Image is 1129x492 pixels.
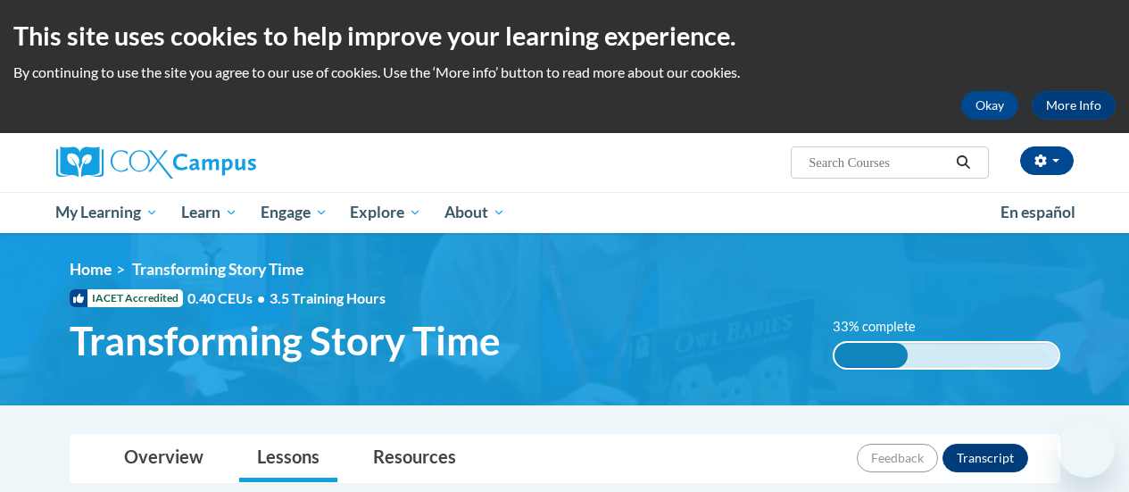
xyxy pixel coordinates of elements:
span: Explore [350,202,421,223]
img: Cox Campus [56,146,256,179]
a: Engage [249,192,339,233]
span: Transforming Story Time [132,260,303,279]
span: My Learning [55,202,158,223]
a: More Info [1032,91,1116,120]
a: En español [989,194,1087,231]
input: Search Courses [807,152,950,173]
button: Search [950,152,976,173]
a: Resources [355,435,474,482]
a: About [433,192,517,233]
iframe: Button to launch messaging window [1058,421,1115,478]
button: Feedback [857,444,938,472]
button: Okay [961,91,1018,120]
button: Account Settings [1020,146,1074,175]
button: Transcript [942,444,1028,472]
span: 0.40 CEUs [187,288,270,308]
p: By continuing to use the site you agree to our use of cookies. Use the ‘More info’ button to read... [13,63,1116,82]
a: Home [70,260,112,279]
span: Learn [181,202,237,223]
span: 3.5 Training Hours [270,289,386,306]
span: Transforming Story Time [70,317,501,364]
a: Lessons [239,435,337,482]
a: Explore [338,192,433,233]
span: En español [1000,203,1075,221]
a: My Learning [45,192,170,233]
a: Learn [170,192,249,233]
div: Main menu [43,192,1087,233]
a: Overview [106,435,221,482]
label: 33% complete [833,317,935,337]
div: 33% complete [834,343,909,368]
a: Cox Campus [56,146,378,179]
h2: This site uses cookies to help improve your learning experience. [13,18,1116,54]
span: IACET Accredited [70,289,183,307]
span: Engage [261,202,328,223]
span: About [444,202,505,223]
span: • [257,289,265,306]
